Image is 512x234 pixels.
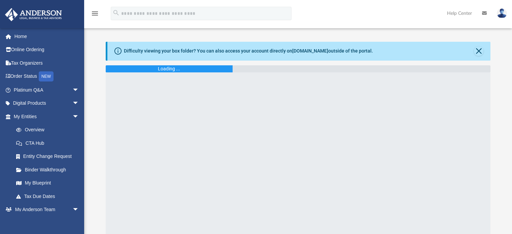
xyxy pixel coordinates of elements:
a: My Blueprint [9,176,86,190]
span: arrow_drop_down [72,97,86,110]
div: Difficulty viewing your box folder? You can also access your account directly on outside of the p... [124,47,373,55]
a: My Anderson Teamarrow_drop_down [5,203,86,216]
i: menu [91,9,99,18]
a: Entity Change Request [9,150,89,163]
a: Overview [9,123,89,137]
button: Close [474,46,483,56]
img: User Pic [497,8,507,18]
a: Platinum Q&Aarrow_drop_down [5,83,89,97]
span: arrow_drop_down [72,110,86,124]
i: search [112,9,120,16]
a: Tax Organizers [5,56,89,70]
div: NEW [39,71,54,81]
a: Tax Due Dates [9,190,89,203]
div: Loading ... [158,65,180,72]
a: CTA Hub [9,136,89,150]
a: menu [91,13,99,18]
a: Digital Productsarrow_drop_down [5,97,89,110]
a: [DOMAIN_NAME] [292,48,328,54]
span: arrow_drop_down [72,83,86,97]
span: arrow_drop_down [72,203,86,217]
a: Binder Walkthrough [9,163,89,176]
img: Anderson Advisors Platinum Portal [3,8,64,21]
a: Home [5,30,89,43]
a: My Entitiesarrow_drop_down [5,110,89,123]
a: Order StatusNEW [5,70,89,83]
a: Online Ordering [5,43,89,57]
